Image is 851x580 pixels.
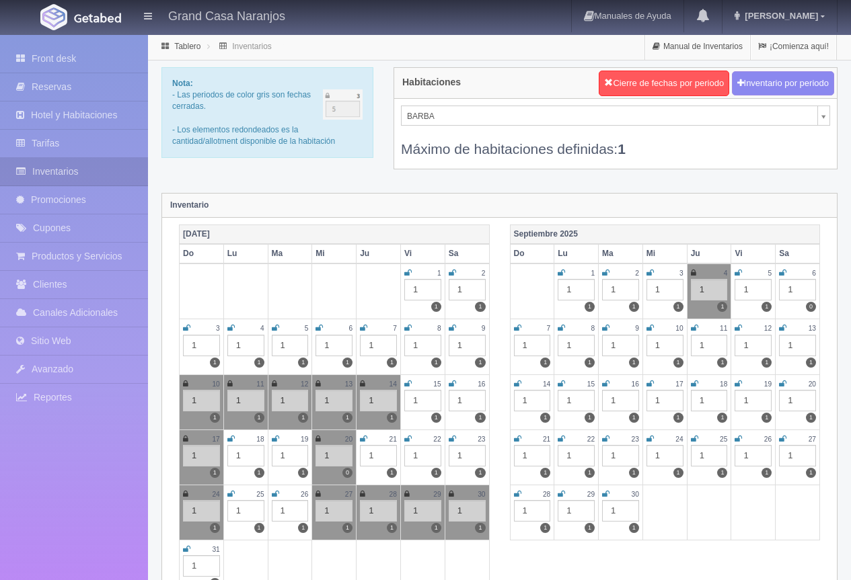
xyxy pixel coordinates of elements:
div: 1 [449,390,486,411]
small: 3 [216,325,220,332]
small: 6 [348,325,353,332]
th: Ma [599,244,643,263]
div: 1 [558,445,595,466]
label: 1 [629,413,639,423]
small: 12 [764,325,772,332]
label: 1 [254,413,264,423]
th: Mi [642,244,687,263]
label: 1 [475,523,485,533]
div: 1 [272,335,309,356]
small: 5 [305,325,309,332]
label: 1 [298,468,308,478]
div: 1 [602,500,639,522]
a: ¡Comienza aquí! [751,34,836,60]
small: 23 [632,436,639,443]
div: 1 [602,390,639,411]
div: 1 [735,279,772,300]
label: 1 [210,468,220,478]
small: 22 [587,436,595,443]
th: Do [180,244,224,263]
label: 1 [806,468,816,478]
label: 1 [298,358,308,368]
div: Máximo de habitaciones definidas: [401,126,830,159]
label: 1 [387,413,397,423]
th: Vi [731,244,776,263]
small: 24 [675,436,683,443]
div: 1 [183,390,220,411]
span: BARBA [407,106,812,126]
small: 18 [720,380,727,388]
label: 1 [475,302,485,312]
small: 18 [256,436,264,443]
small: 30 [478,491,485,498]
div: 1 [404,500,441,522]
div: 1 [316,335,353,356]
label: 1 [387,523,397,533]
small: 22 [433,436,441,443]
div: 1 [514,390,551,411]
label: 1 [210,358,220,368]
div: 1 [316,445,353,466]
small: 31 [212,546,219,553]
label: 1 [431,468,441,478]
div: 1 [779,279,816,300]
img: cutoff.png [323,89,363,120]
strong: Inventario [170,200,209,210]
label: 1 [717,358,727,368]
small: 20 [809,380,816,388]
small: 4 [260,325,264,332]
small: 16 [632,380,639,388]
th: Ma [268,244,312,263]
small: 30 [632,491,639,498]
th: Sa [776,244,820,263]
small: 7 [547,325,551,332]
div: 1 [691,335,728,356]
label: 1 [540,523,550,533]
small: 26 [301,491,308,498]
div: 1 [558,335,595,356]
th: Septiembre 2025 [510,224,820,244]
small: 10 [675,325,683,332]
label: 1 [540,358,550,368]
div: 1 [602,445,639,466]
label: 1 [629,523,639,533]
div: 1 [691,279,728,300]
label: 1 [673,413,683,423]
div: 1 [646,279,683,300]
label: 1 [254,523,264,533]
small: 5 [768,270,772,277]
label: 1 [431,302,441,312]
div: 1 [646,335,683,356]
label: 1 [585,358,595,368]
label: 1 [540,413,550,423]
div: 1 [449,500,486,522]
div: 1 [449,445,486,466]
div: 1 [779,390,816,411]
div: 1 [360,335,397,356]
small: 19 [764,380,772,388]
div: 1 [360,500,397,522]
label: 1 [431,413,441,423]
div: 1 [646,390,683,411]
th: Ju [687,244,731,263]
div: 1 [272,500,309,522]
small: 10 [212,380,219,388]
label: 1 [431,523,441,533]
small: 25 [720,436,727,443]
small: 8 [591,325,595,332]
span: [PERSON_NAME] [741,11,818,21]
small: 29 [433,491,441,498]
label: 1 [806,413,816,423]
label: 1 [717,468,727,478]
small: 15 [587,380,595,388]
label: 1 [585,413,595,423]
th: Do [510,244,554,263]
small: 14 [390,380,397,388]
div: 1 [691,445,728,466]
small: 11 [720,325,727,332]
div: 1 [183,335,220,356]
label: 1 [762,358,772,368]
label: 0 [342,468,353,478]
small: 19 [301,436,308,443]
small: 25 [256,491,264,498]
